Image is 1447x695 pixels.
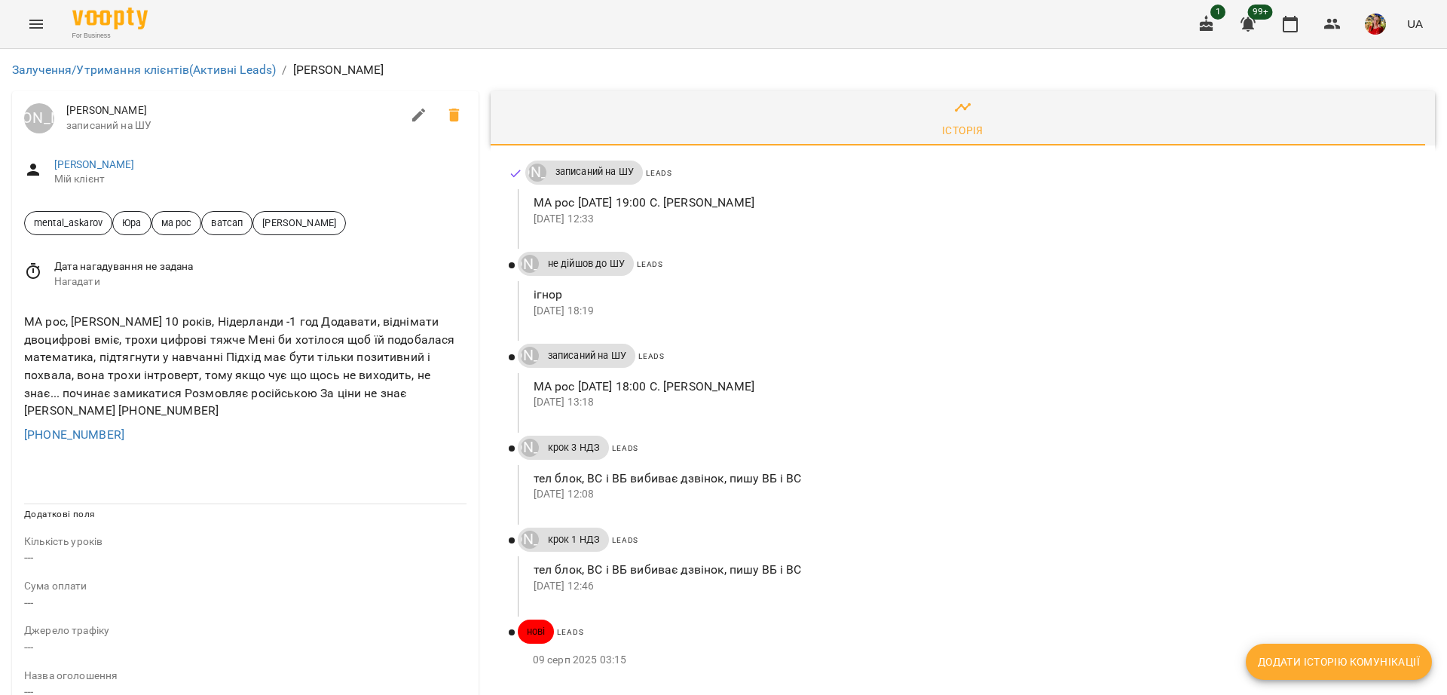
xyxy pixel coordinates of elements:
img: 5e634735370bbb5983f79fa1b5928c88.png [1365,14,1386,35]
span: ма рос [152,216,201,230]
span: Leads [612,536,638,544]
div: Юрій Тимочко [528,164,546,182]
span: Leads [557,628,583,636]
div: МА рос, [PERSON_NAME] 10 років, Нідерланди -1 год Додавати, віднімати двоцифрові вміє, трохи цифр... [21,310,470,422]
a: [PERSON_NAME] [518,347,539,365]
p: field-description [24,534,467,550]
a: [PERSON_NAME] [54,158,135,170]
img: Voopty Logo [72,8,148,29]
div: Юрій Тимочко [521,347,539,365]
span: Leads [637,260,663,268]
div: Юрій Тимочко [521,439,539,457]
span: Юра [113,216,150,230]
p: 09 серп 2025 03:15 [533,653,1411,668]
span: записаний на ШУ [546,165,643,179]
span: [PERSON_NAME] [66,103,401,118]
p: field-description [24,579,467,594]
div: Юрій Тимочко [521,531,539,549]
span: крок 3 НДЗ [539,441,609,455]
div: Юрій Тимочко [24,103,54,133]
span: Додати історію комунікації [1258,653,1420,671]
a: [PHONE_NUMBER] [24,427,124,442]
p: field-description [24,623,467,638]
p: МА рос [DATE] 18:00 С. [PERSON_NAME] [534,378,1411,396]
p: тел блок, ВС і ВБ вибиває дзвінок, пишу ВБ і ВС [534,470,1411,488]
span: [PERSON_NAME] [253,216,345,230]
p: [DATE] 18:19 [534,304,1411,319]
p: [PERSON_NAME] [293,61,384,79]
a: [PERSON_NAME] [518,531,539,549]
span: Дата нагадування не задана [54,259,467,274]
li: / [282,61,286,79]
span: записаний на ШУ [539,349,635,363]
p: [DATE] 12:33 [534,212,1411,227]
div: Історія [942,121,984,139]
span: For Business [72,31,148,41]
button: UA [1401,10,1429,38]
p: field-description [24,669,467,684]
a: [PERSON_NAME] [24,103,54,133]
a: Залучення/Утримання клієнтів(Активні Leads) [12,63,276,77]
p: тел блок, ВС і ВБ вибиває дзвінок, пишу ВБ і ВС [534,561,1411,579]
button: Menu [18,6,54,42]
p: ігнор [534,286,1411,304]
nav: breadcrumb [12,61,1435,79]
span: UA [1407,16,1423,32]
span: Нагадати [54,274,467,289]
span: Leads [612,444,638,452]
a: [PERSON_NAME] [518,439,539,457]
span: mental_askarov [25,216,112,230]
span: Leads [646,169,672,177]
span: Мій клієнт [54,172,467,187]
span: записаний на ШУ [66,118,401,133]
span: крок 1 НДЗ [539,533,609,547]
span: не дійшов до ШУ [539,257,634,271]
button: Додати історію комунікації [1246,644,1432,680]
span: 1 [1210,5,1225,20]
p: --- [24,549,467,567]
div: Юрій Тимочко [521,255,539,273]
span: нові [518,625,555,638]
a: [PERSON_NAME] [518,255,539,273]
span: 99+ [1248,5,1273,20]
a: [PERSON_NAME] [525,164,546,182]
p: --- [24,638,467,657]
p: [DATE] 13:18 [534,395,1411,410]
p: [DATE] 12:46 [534,579,1411,594]
p: --- [24,594,467,612]
p: [DATE] 12:08 [534,487,1411,502]
span: Додаткові поля [24,509,95,519]
span: Leads [638,352,665,360]
p: МА рос [DATE] 19:00 С. [PERSON_NAME] [534,194,1411,212]
span: ватсап [202,216,252,230]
